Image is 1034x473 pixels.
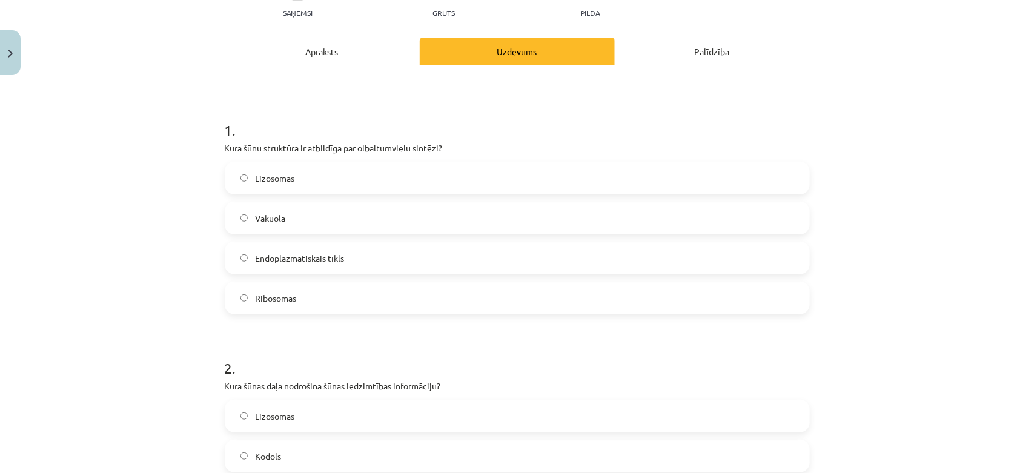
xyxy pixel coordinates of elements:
input: Kodols [240,452,248,460]
span: Lizosomas [255,410,294,423]
span: Endoplazmātiskais tīkls [255,252,344,265]
input: Lizosomas [240,174,248,182]
p: Kura šūnu struktūra ir atbildīga par olbaltumvielu sintēzi? [225,142,810,154]
input: Vakuola [240,214,248,222]
div: Palīdzība [615,38,810,65]
p: pilda [580,8,600,17]
input: Ribosomas [240,294,248,302]
input: Lizosomas [240,412,248,420]
img: icon-close-lesson-0947bae3869378f0d4975bcd49f059093ad1ed9edebbc8119c70593378902aed.svg [8,50,13,58]
input: Endoplazmātiskais tīkls [240,254,248,262]
p: Kura šūnas daļa nodrošina šūnas iedzimtības informāciju? [225,380,810,392]
span: Lizosomas [255,172,294,185]
div: Uzdevums [420,38,615,65]
h1: 2 . [225,339,810,376]
span: Vakuola [255,212,285,225]
span: Kodols [255,450,281,463]
div: Apraksts [225,38,420,65]
p: Saņemsi [278,8,317,17]
p: Grūts [432,8,455,17]
h1: 1 . [225,101,810,138]
span: Ribosomas [255,292,296,305]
